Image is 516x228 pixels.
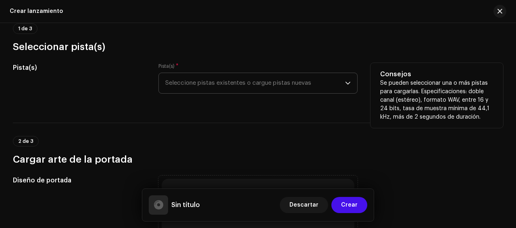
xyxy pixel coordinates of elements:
[345,73,351,93] div: dropdown trigger
[341,197,358,213] span: Crear
[171,200,200,210] h5: Sin título
[13,63,146,73] h5: Pista(s)
[165,73,345,93] span: Seleccione pistas existentes o cargue pistas nuevas
[280,197,328,213] button: Descartar
[380,69,493,79] h5: Consejos
[158,63,179,69] label: Pista(s)
[380,79,493,121] p: Se pueden seleccionar una o más pistas para cargarlas. Especificaciones: doble canal (estéreo), f...
[13,153,503,166] h3: Cargar arte de la portada
[13,40,503,53] h3: Seleccionar pista(s)
[331,197,367,213] button: Crear
[289,197,318,213] span: Descartar
[13,176,146,185] h5: Diseño de portada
